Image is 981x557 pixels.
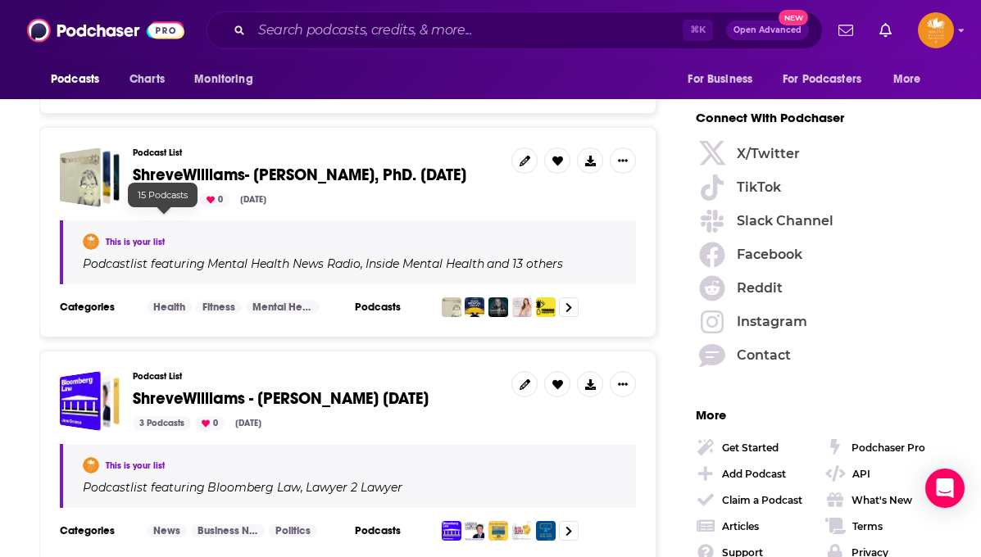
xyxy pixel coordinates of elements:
span: Connect With Podchaser [696,110,844,125]
div: Terms [852,520,883,532]
a: Health [147,301,192,314]
div: 0 [200,192,229,207]
h3: Categories [60,524,134,537]
div: Claim a Podcast [722,494,802,506]
div: Podcast list featuring [83,480,616,495]
img: User Profile [918,12,954,48]
a: ShreveWilliams - [PERSON_NAME] [DATE] [133,390,429,408]
img: Lawyer 2 Lawyer [465,521,484,541]
a: Add Podcast [696,464,812,484]
a: Slack Channel [696,208,942,235]
span: ShreveWilliams- [PERSON_NAME], PhD. [DATE] [133,165,466,185]
a: X/Twitter [696,141,942,168]
a: Lawyer 2 Lawyer [303,481,402,494]
img: Bite-Sized Business Law [512,521,532,541]
span: More [696,407,726,423]
span: , [361,256,363,271]
span: For Business [688,68,752,91]
a: ShreveWilliams- Jessica Zucker, PhD. 12/19/24 [60,147,120,207]
button: open menu [676,64,773,95]
div: Open Intercom Messenger [925,469,965,508]
h4: Bloomberg Law [207,481,301,494]
button: open menu [183,64,274,95]
a: Articles [696,517,812,537]
span: Open Advanced [733,26,802,34]
img: Bloomberg Law [442,521,461,541]
a: Terms [825,517,942,537]
button: Show More Button [610,147,636,174]
div: 15 Podcasts [128,183,198,207]
span: For Podcasters [783,68,861,91]
a: Charts [119,64,175,95]
div: Articles [722,520,759,532]
a: Politics [269,524,317,537]
a: Reddit [696,275,942,302]
img: Mental Health News Radio [442,297,461,317]
a: Bloomberg Law [205,481,301,494]
a: Inside Mental Health [363,257,484,270]
a: Podchaser Pro [825,438,942,458]
div: Podchaser Pro [852,442,925,454]
button: open menu [39,64,120,95]
div: 0 [195,416,225,431]
span: Instagram [737,315,807,328]
h3: Categories [60,301,134,314]
span: Slack Channel [737,215,833,228]
span: Logged in as ShreveWilliams [918,12,954,48]
span: ⌘ K [683,20,713,41]
div: What's New [852,494,912,506]
div: 3 Podcasts [133,416,191,431]
h3: Podcast List [133,147,498,158]
div: Search podcasts, credits, & more... [207,11,823,49]
a: Fitness [196,301,242,314]
div: Add Podcast [722,468,786,480]
span: Contact Podchaser Directly [696,342,942,369]
h3: Podcasts [355,524,429,537]
a: API [825,464,942,484]
span: Charts [129,68,165,91]
h3: Podcast List [133,371,498,382]
h3: Podcasts [355,301,429,314]
a: ShreveWilliams - Rebecca Allensworth 10/9/24 [60,371,120,431]
a: Instagram [696,309,942,336]
a: Mental Health News Radio [205,257,361,270]
img: Terrible, Thanks For Asking [536,297,556,317]
img: Elizabeth Shreve [83,233,99,250]
input: Search podcasts, credits, & more... [252,17,683,43]
span: Podcasts [51,68,99,91]
a: What's New [825,491,942,510]
img: Elizabeth Shreve [83,457,99,473]
span: More [893,68,921,91]
img: Podchaser - Follow, Share and Rate Podcasts [27,15,184,46]
h4: Mental Health News Radio [207,257,361,270]
span: Reddit [737,282,783,295]
h4: Lawyer 2 Lawyer [306,481,402,494]
button: open menu [772,64,885,95]
img: Inside Mental Health [465,297,484,317]
span: Facebook [737,248,802,261]
div: [DATE] [229,416,268,431]
img: Our Curious Amalgam [488,521,508,541]
a: News [147,524,187,537]
span: , [301,480,303,495]
img: Holistic Women's Health | hormones, endometriosis, PCOS, birth control pill, cycle syncing and more [512,297,532,317]
span: Contact [737,349,791,362]
a: Claim a Podcast [696,491,812,510]
span: TikTok [737,181,781,194]
a: Show notifications dropdown [832,16,860,44]
a: Business News [191,524,265,537]
span: New [779,10,808,25]
button: Open AdvancedNew [726,20,809,40]
span: ShreveWilliams - [PERSON_NAME] [DATE] [133,388,429,409]
div: Get Started [722,442,779,454]
a: This is your list [106,237,165,247]
span: X/Twitter [737,147,800,161]
a: Show notifications dropdown [873,16,898,44]
a: TikTok [696,174,942,202]
button: open menu [882,64,942,95]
